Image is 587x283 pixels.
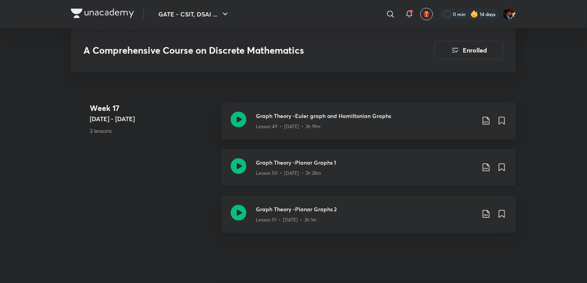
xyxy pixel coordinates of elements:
h4: Week 17 [90,102,215,114]
a: Graph Theory -Planar Graphs 1Lesson 50 • [DATE] • 2h 28m [221,149,516,196]
p: Lesson 50 • [DATE] • 2h 28m [256,170,321,177]
button: Enrolled [435,41,504,60]
button: avatar [420,8,433,20]
img: streak [471,10,478,18]
button: GATE - CSIT, DSAI ... [154,6,235,22]
a: Company Logo [71,9,134,20]
img: Company Logo [71,9,134,18]
h3: Graph Theory -Planar Graphs 1 [256,158,475,167]
h3: A Comprehensive Course on Discrete Mathematics [83,45,390,56]
h5: [DATE] - [DATE] [90,114,215,123]
h3: Graph Theory -Euler graph and Hamiltonian Graphs [256,112,475,120]
a: Graph Theory -Planar Graphs 2Lesson 51 • [DATE] • 2h 1m [221,196,516,242]
img: Asmeet Gupta [503,7,516,21]
h3: Graph Theory -Planar Graphs 2 [256,205,475,213]
p: 3 lessons [90,127,215,135]
p: Lesson 51 • [DATE] • 2h 1m [256,216,317,223]
a: Graph Theory -Euler graph and Hamiltonian GraphsLesson 49 • [DATE] • 2h 19m [221,102,516,149]
p: Lesson 49 • [DATE] • 2h 19m [256,123,321,130]
img: avatar [423,11,430,18]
